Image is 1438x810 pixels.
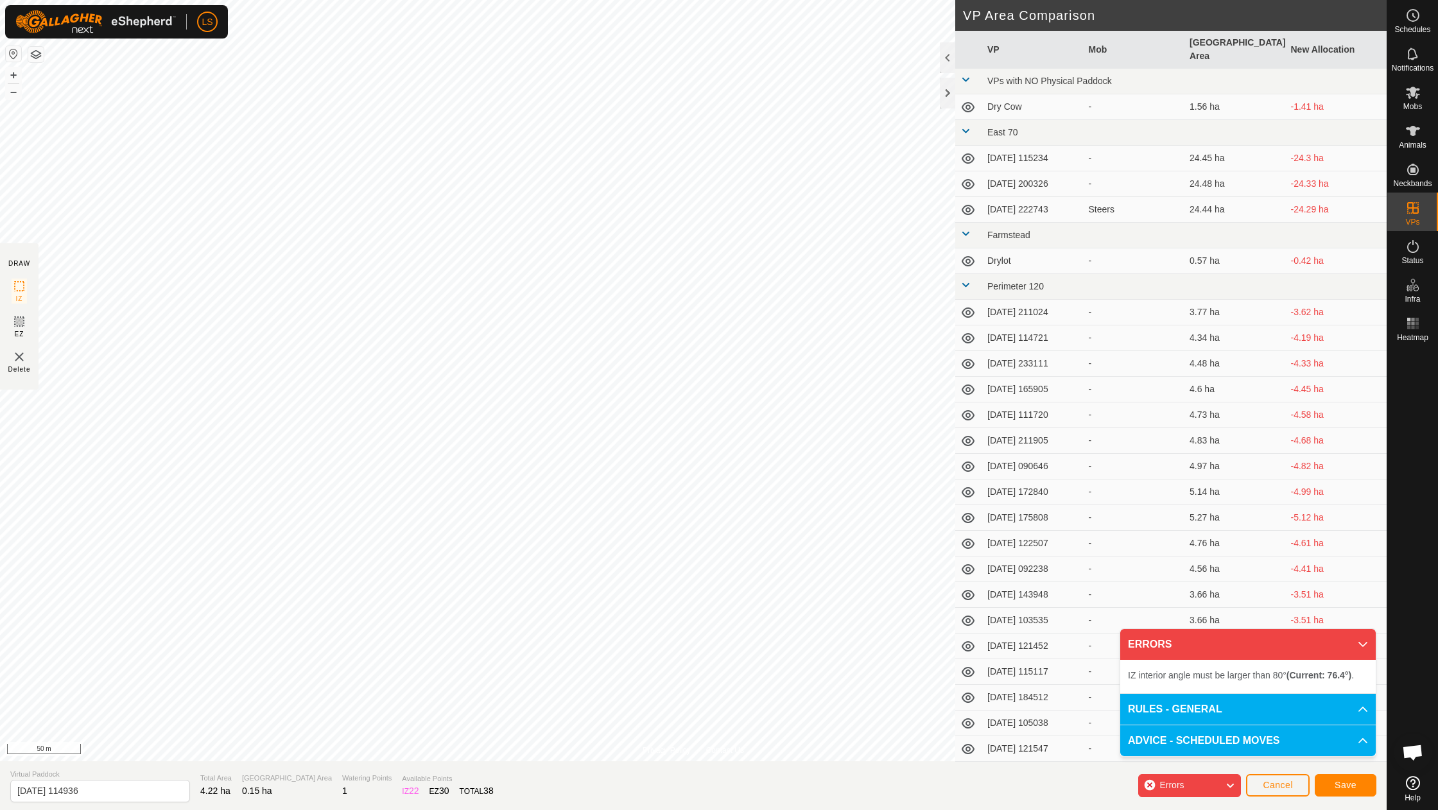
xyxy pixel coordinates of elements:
[1184,608,1286,633] td: 3.66 ha
[1286,351,1387,377] td: -4.33 ha
[1392,64,1434,72] span: Notifications
[6,46,21,62] button: Reset Map
[982,762,1084,788] td: [DATE] 110702
[1246,774,1310,797] button: Cancel
[963,8,1387,23] h2: VP Area Comparison
[1405,218,1419,226] span: VPs
[1184,197,1286,223] td: 24.44 ha
[982,351,1084,377] td: [DATE] 233111
[1184,300,1286,325] td: 3.77 ha
[10,769,190,780] span: Virtual Paddock
[1184,479,1286,505] td: 5.14 ha
[982,582,1084,608] td: [DATE] 143948
[1405,295,1420,303] span: Infra
[1089,665,1180,678] div: -
[1128,733,1279,748] span: ADVICE - SCHEDULED MOVES
[982,685,1084,711] td: [DATE] 184512
[8,259,30,268] div: DRAW
[8,365,31,374] span: Delete
[982,146,1084,171] td: [DATE] 115234
[1184,402,1286,428] td: 4.73 ha
[982,402,1084,428] td: [DATE] 111720
[982,711,1084,736] td: [DATE] 105038
[460,784,494,798] div: TOTAL
[1286,454,1387,479] td: -4.82 ha
[1286,556,1387,582] td: -4.41 ha
[1184,582,1286,608] td: 3.66 ha
[1089,614,1180,627] div: -
[342,773,392,784] span: Watering Points
[1184,377,1286,402] td: 4.6 ha
[1286,531,1387,556] td: -4.61 ha
[982,94,1084,120] td: Dry Cow
[1089,588,1180,601] div: -
[1184,31,1286,69] th: [GEOGRAPHIC_DATA] Area
[982,531,1084,556] td: [DATE] 122507
[1315,774,1376,797] button: Save
[1403,103,1422,110] span: Mobs
[1089,357,1180,370] div: -
[1120,725,1376,756] p-accordion-header: ADVICE - SCHEDULED MOVES
[982,633,1084,659] td: [DATE] 121452
[1286,582,1387,608] td: -3.51 ha
[1089,331,1180,345] div: -
[982,505,1084,531] td: [DATE] 175808
[1286,505,1387,531] td: -5.12 ha
[706,745,744,756] a: Contact Us
[1089,511,1180,524] div: -
[982,479,1084,505] td: [DATE] 172840
[982,171,1084,197] td: [DATE] 200326
[1089,537,1180,550] div: -
[1286,402,1387,428] td: -4.58 ha
[342,786,347,796] span: 1
[1184,428,1286,454] td: 4.83 ha
[483,786,494,796] span: 38
[1286,479,1387,505] td: -4.99 ha
[1120,660,1376,693] p-accordion-content: ERRORS
[1401,257,1423,264] span: Status
[1089,306,1180,319] div: -
[6,67,21,83] button: +
[1184,248,1286,274] td: 0.57 ha
[1184,505,1286,531] td: 5.27 ha
[402,773,493,784] span: Available Points
[1184,171,1286,197] td: 24.48 ha
[1394,733,1432,771] div: Open chat
[1089,408,1180,422] div: -
[982,248,1084,274] td: Drylot
[1089,485,1180,499] div: -
[1089,100,1180,114] div: -
[1286,171,1387,197] td: -24.33 ha
[1184,146,1286,171] td: 24.45 ha
[982,556,1084,582] td: [DATE] 092238
[1184,454,1286,479] td: 4.97 ha
[1387,771,1438,807] a: Help
[987,127,1018,137] span: East 70
[1286,31,1387,69] th: New Allocation
[1286,248,1387,274] td: -0.42 ha
[1084,31,1185,69] th: Mob
[242,773,332,784] span: [GEOGRAPHIC_DATA] Area
[1286,762,1387,788] td: -3.54 ha
[1405,794,1421,802] span: Help
[439,786,449,796] span: 30
[982,197,1084,223] td: [DATE] 222743
[16,294,23,304] span: IZ
[987,76,1112,86] span: VPs with NO Physical Paddock
[402,784,419,798] div: IZ
[982,31,1084,69] th: VP
[1397,334,1428,341] span: Heatmap
[1089,716,1180,730] div: -
[15,10,176,33] img: Gallagher Logo
[1089,562,1180,576] div: -
[1089,254,1180,268] div: -
[1335,780,1356,790] span: Save
[1089,383,1180,396] div: -
[982,325,1084,351] td: [DATE] 114721
[1184,351,1286,377] td: 4.48 ha
[1159,780,1184,790] span: Errors
[1089,639,1180,653] div: -
[1286,300,1387,325] td: -3.62 ha
[1393,180,1432,187] span: Neckbands
[1286,428,1387,454] td: -4.68 ha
